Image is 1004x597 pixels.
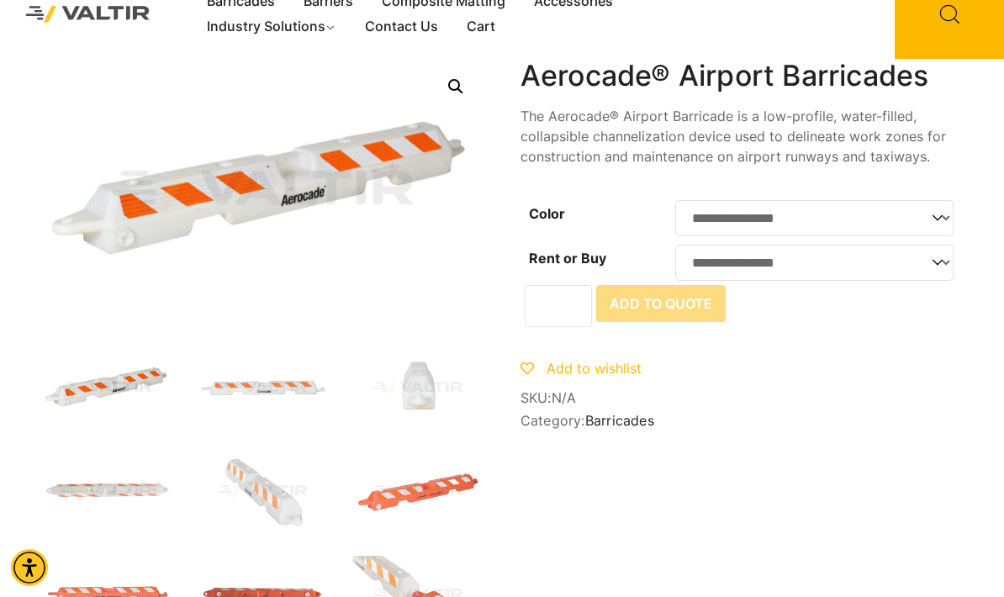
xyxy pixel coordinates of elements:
[520,106,962,166] p: The Aerocade® Airport Barricade is a low-profile, water-filled, collapsible channelization device...
[11,549,48,586] div: Accessibility Menu
[42,452,172,531] img: text, letter
[525,285,592,327] input: Product quantity
[441,71,471,102] a: 🔍
[529,250,606,267] label: Rent or Buy
[547,360,642,377] span: Add to wishlist
[529,205,565,222] label: Color
[351,14,452,40] a: Contact Us
[520,59,962,93] h1: Aerocade® Airport Barricades
[353,452,484,531] img: An orange traffic barrier with reflective white stripes, designed for safety and visibility.
[198,452,328,531] img: A white traffic barrier with orange and white reflective stripes, designed for road safety and de...
[520,413,962,429] span: Category:
[42,349,172,427] img: A white traffic barrier with orange and white reflective stripes, labeled "Aerocade."
[596,285,726,322] button: Add to Quote
[520,360,642,377] a: Add to wishlist
[552,389,577,406] span: N/A
[353,349,484,427] img: A white plastic container with a spout, featuring horizontal red stripes on the side.
[452,14,510,40] a: Cart
[193,14,351,40] a: Industry Solutions
[520,390,962,406] span: SKU:
[198,349,328,427] img: A white safety barrier with orange reflective stripes and the brand name "Aerocade" printed on it.
[585,412,654,429] a: Barricades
